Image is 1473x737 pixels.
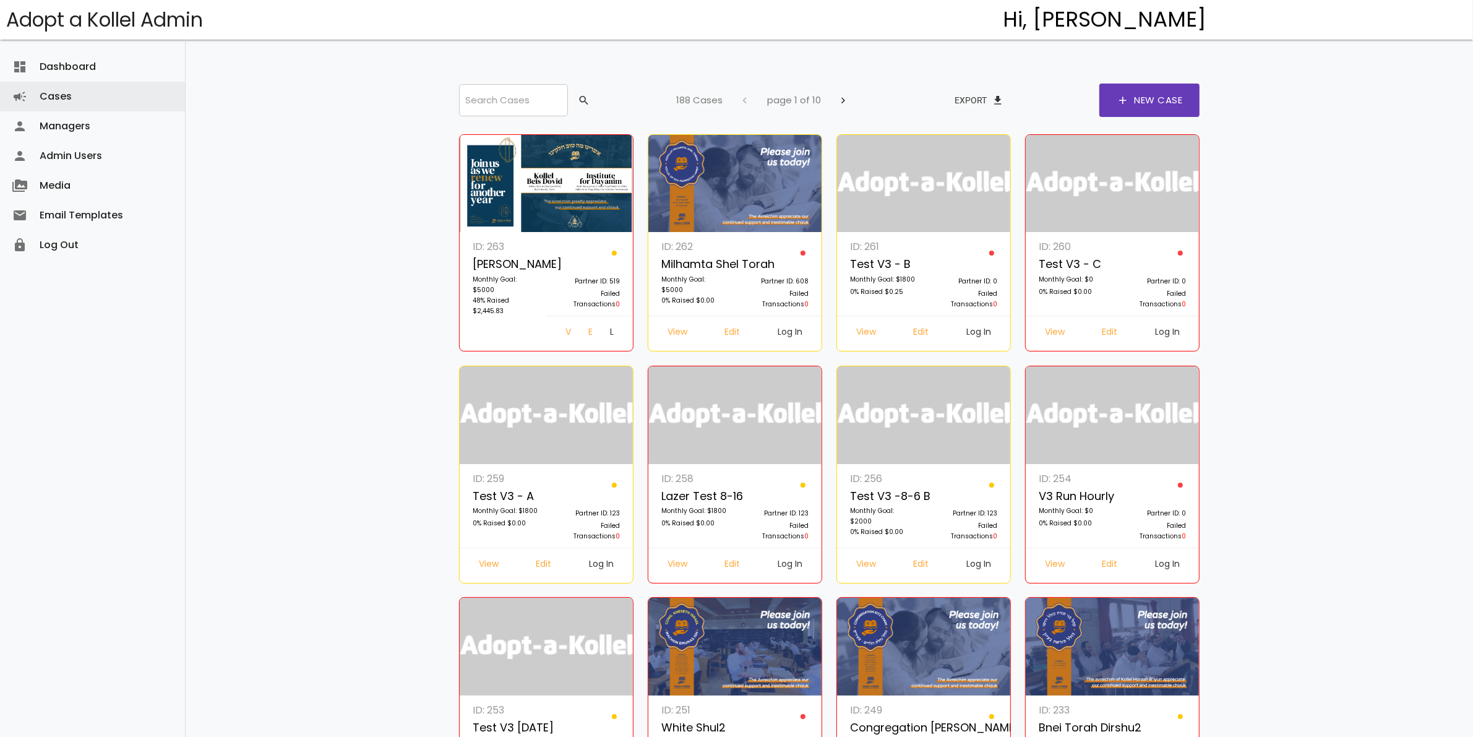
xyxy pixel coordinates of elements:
p: ID: 251 [661,702,728,718]
a: Edit [526,554,562,577]
a: ID: 258 Lazer Test 8-16 Monthly Goal: $1800 0% Raised $0.00 [655,470,735,548]
p: 0% Raised $0.00 [661,295,728,308]
p: ID: 259 [473,470,539,487]
p: Failed Transactions [930,520,997,541]
span: add [1117,84,1129,117]
p: ID: 253 [473,702,539,718]
p: ID: 256 [850,470,917,487]
a: View [846,322,886,345]
p: Failed Transactions [553,520,620,541]
span: 0 [804,300,809,309]
p: Partner ID: 0 [1119,276,1186,288]
a: Log In [1145,554,1190,577]
p: v3 run hourly [1039,487,1106,506]
a: View [658,322,697,345]
p: ID: 262 [661,238,728,255]
p: Monthly Goal: $1800 [473,506,539,518]
span: file_download [992,89,1004,111]
a: Partner ID: 123 Failed Transactions0 [735,470,815,548]
img: MXEQqoZPwO.sv5M4pC8Sb.jpg [1026,598,1200,696]
a: Partner ID: 0 Failed Transactions0 [1112,238,1193,316]
p: Test v3 -8-6 B [850,487,917,506]
i: person [12,141,27,171]
img: logonobg.png [837,135,1011,233]
p: Partner ID: 0 [930,276,997,288]
p: ID: 263 [473,238,539,255]
a: View [469,554,509,577]
a: Log In [768,554,812,577]
p: Failed Transactions [742,288,809,309]
button: search [568,89,598,111]
button: chevron_right [828,89,860,111]
a: View [1035,322,1075,345]
span: 0 [993,300,997,309]
i: dashboard [12,52,27,82]
a: Edit [578,322,601,345]
a: Log In [768,322,812,345]
a: ID: 254 v3 run hourly Monthly Goal: $0 0% Raised $0.00 [1032,470,1112,548]
a: ID: 261 Test v3 - B Monthly Goal: $1800 0% Raised $0.25 [843,238,924,316]
a: Log In [579,554,624,577]
a: ID: 259 Test v3 - A Monthly Goal: $1800 0% Raised $0.00 [466,470,546,548]
a: Partner ID: 0 Failed Transactions0 [1112,470,1193,548]
a: View [556,322,578,345]
button: Exportfile_download [945,89,1014,111]
p: Partner ID: 608 [742,276,809,288]
p: Monthly Goal: $0 [1039,506,1106,518]
span: chevron_right [838,89,850,111]
p: Failed Transactions [742,520,809,541]
p: Partner ID: 123 [742,508,809,520]
p: Failed Transactions [930,288,997,309]
img: logonobg.png [460,598,633,696]
p: ID: 254 [1039,470,1106,487]
p: ID: 261 [850,238,917,255]
img: logonobg.png [1026,366,1200,464]
span: search [578,89,590,111]
p: Monthly Goal: $2000 [850,506,917,527]
p: Partner ID: 519 [553,276,620,288]
p: 0% Raised $0.00 [1039,287,1106,299]
img: I2vVEkmzLd.fvn3D5NTra.png [460,135,633,233]
p: 0% Raised $0.00 [850,527,917,539]
p: [PERSON_NAME] [473,255,539,274]
p: ID: 249 [850,702,917,718]
i: email [12,200,27,230]
a: addNew Case [1099,84,1200,117]
i: person [12,111,27,141]
p: ID: 233 [1039,702,1106,718]
p: Test v3 - B [850,255,917,274]
i: campaign [12,82,27,111]
a: Partner ID: 519 Failed Transactions0 [546,238,627,316]
p: Monthly Goal: $5000 [661,274,728,295]
a: Log In [956,322,1001,345]
a: Log In [1145,322,1190,345]
p: 0% Raised $0.00 [661,518,728,530]
a: View [1035,554,1075,577]
span: 0 [993,532,997,541]
p: Partner ID: 123 [930,508,997,520]
i: perm_media [12,171,27,200]
span: 0 [616,532,620,541]
a: ID: 263 [PERSON_NAME] Monthly Goal: $5000 48% Raised $2,445.83 [466,238,546,322]
a: Partner ID: 0 Failed Transactions0 [924,238,1004,316]
a: Edit [715,554,750,577]
p: Milhamta Shel Torah [661,255,728,274]
a: Log In [600,322,624,345]
img: logonobg.png [460,366,633,464]
a: Log In [956,554,1001,577]
img: nqT0rzcf2C.M5AQECmsOx.jpg [837,598,1011,696]
span: 0 [804,532,809,541]
a: Partner ID: 123 Failed Transactions0 [924,470,1004,548]
p: Test v3 - c [1039,255,1106,274]
a: Partner ID: 123 Failed Transactions0 [546,470,627,548]
p: Failed Transactions [1119,288,1186,309]
p: ID: 258 [661,470,728,487]
p: 48% Raised $2,445.83 [473,295,539,316]
span: 0 [616,300,620,309]
p: Failed Transactions [553,288,620,309]
i: lock [12,230,27,260]
p: 188 Cases [677,92,723,108]
img: z9NQUo20Gg.X4VDNcvjTb.jpg [648,135,822,233]
a: Partner ID: 608 Failed Transactions0 [735,238,815,316]
p: Failed Transactions [1119,520,1186,541]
